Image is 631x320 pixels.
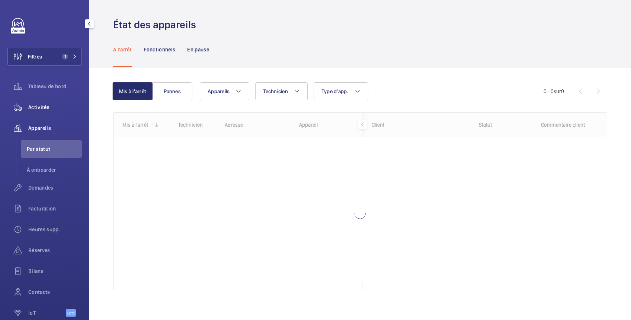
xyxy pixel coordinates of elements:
span: Beta [66,309,76,317]
span: À onboarder [27,166,82,174]
button: Appareils [200,82,249,100]
span: Tableau de bord [28,83,82,90]
h1: État des appareils [113,18,201,32]
span: Type d'app. [321,88,349,94]
button: Mis à l'arrêt [112,82,153,100]
button: Technicien [255,82,308,100]
span: Heures supp. [28,226,82,233]
span: Par statut [27,145,82,153]
span: 1 [62,54,68,60]
p: Fonctionnels [144,46,175,53]
span: 0 - 0 0 [544,89,564,94]
span: Réserves [28,247,82,254]
span: Filtres [28,53,42,60]
p: À l'arrêt [113,46,132,53]
span: IoT [28,309,66,317]
button: Pannes [152,82,192,100]
span: sur [554,88,561,94]
span: Activités [28,104,82,111]
button: Filtres1 [7,48,82,66]
span: Demandes [28,184,82,191]
span: Contacts [28,288,82,296]
p: En pause [187,46,209,53]
span: Appareils [28,124,82,132]
span: Appareils [208,88,230,94]
span: Technicien [263,88,288,94]
span: Facturation [28,205,82,212]
button: Type d'app. [314,82,368,100]
span: Bilans [28,267,82,275]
